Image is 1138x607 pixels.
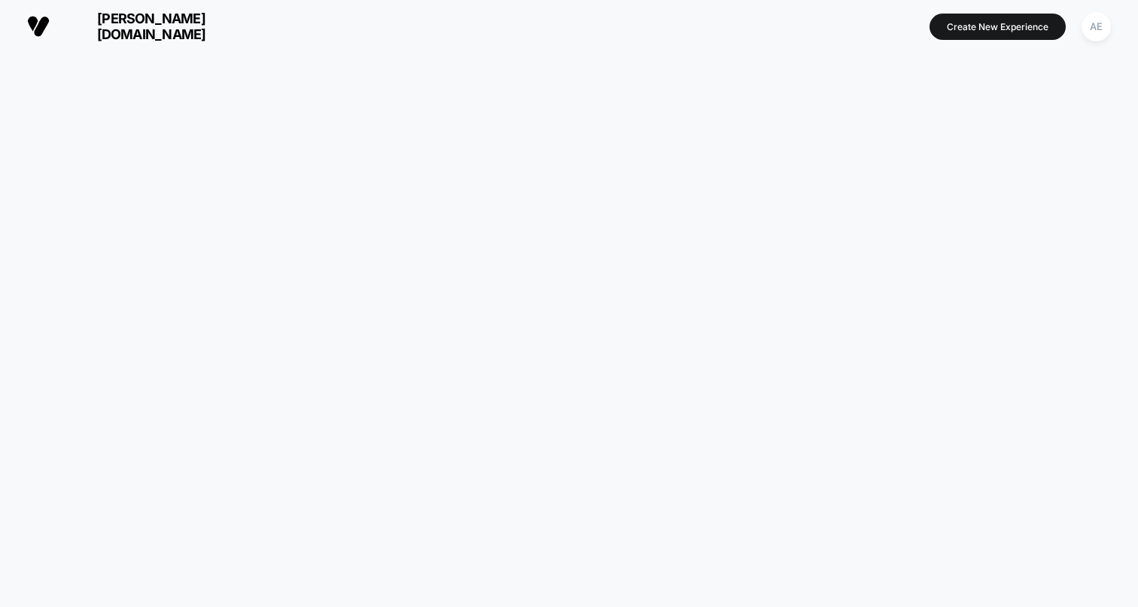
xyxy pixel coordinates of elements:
[1077,11,1115,42] button: AE
[23,10,246,43] button: [PERSON_NAME][DOMAIN_NAME]
[930,14,1066,40] button: Create New Experience
[61,11,242,42] span: [PERSON_NAME][DOMAIN_NAME]
[1082,12,1111,41] div: AE
[27,15,50,38] img: Visually logo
